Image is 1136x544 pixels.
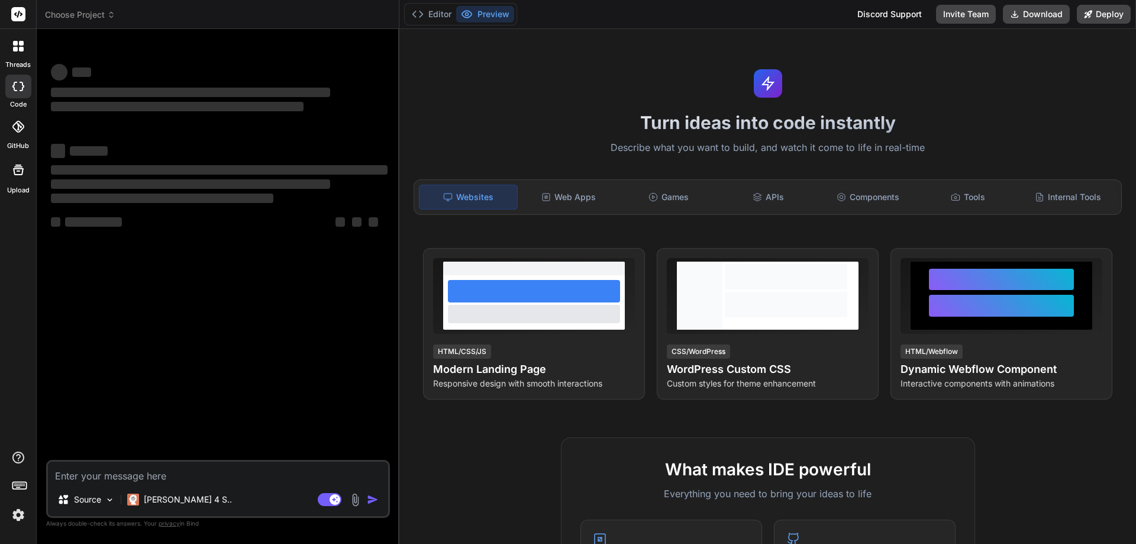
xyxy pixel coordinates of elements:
[433,361,635,378] h4: Modern Landing Page
[348,493,362,507] img: attachment
[45,9,115,21] span: Choose Project
[51,165,388,175] span: ‌
[407,6,456,22] button: Editor
[620,185,718,210] div: Games
[72,67,91,77] span: ‌
[667,345,730,359] div: CSS/WordPress
[919,185,1017,210] div: Tools
[8,505,28,525] img: settings
[580,457,956,482] h2: What makes IDE powerful
[51,217,60,227] span: ‌
[433,345,491,359] div: HTML/CSS/JS
[7,185,30,195] label: Upload
[901,345,963,359] div: HTML/Webflow
[51,194,273,203] span: ‌
[144,494,232,506] p: [PERSON_NAME] 4 S..
[901,378,1102,390] p: Interactive components with animations
[51,64,67,81] span: ‌
[667,361,869,378] h4: WordPress Custom CSS
[433,378,635,390] p: Responsive design with smooth interactions
[5,60,31,70] label: threads
[1077,5,1131,24] button: Deploy
[936,5,996,24] button: Invite Team
[70,146,108,156] span: ‌
[419,185,518,210] div: Websites
[367,494,379,506] img: icon
[352,217,362,227] span: ‌
[406,112,1129,133] h1: Turn ideas into code instantly
[1019,185,1116,210] div: Internal Tools
[51,179,330,189] span: ‌
[369,217,378,227] span: ‌
[127,494,139,506] img: Claude 4 Sonnet
[456,6,514,22] button: Preview
[850,5,929,24] div: Discord Support
[667,378,869,390] p: Custom styles for theme enhancement
[159,520,180,527] span: privacy
[335,217,345,227] span: ‌
[51,102,304,111] span: ‌
[901,361,1102,378] h4: Dynamic Webflow Component
[819,185,917,210] div: Components
[1003,5,1070,24] button: Download
[7,141,29,151] label: GitHub
[51,88,330,97] span: ‌
[74,494,101,506] p: Source
[520,185,618,210] div: Web Apps
[406,140,1129,156] p: Describe what you want to build, and watch it come to life in real-time
[46,518,390,529] p: Always double-check its answers. Your in Bind
[65,217,122,227] span: ‌
[105,495,115,505] img: Pick Models
[580,487,956,501] p: Everything you need to bring your ideas to life
[719,185,817,210] div: APIs
[10,99,27,110] label: code
[51,144,65,158] span: ‌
